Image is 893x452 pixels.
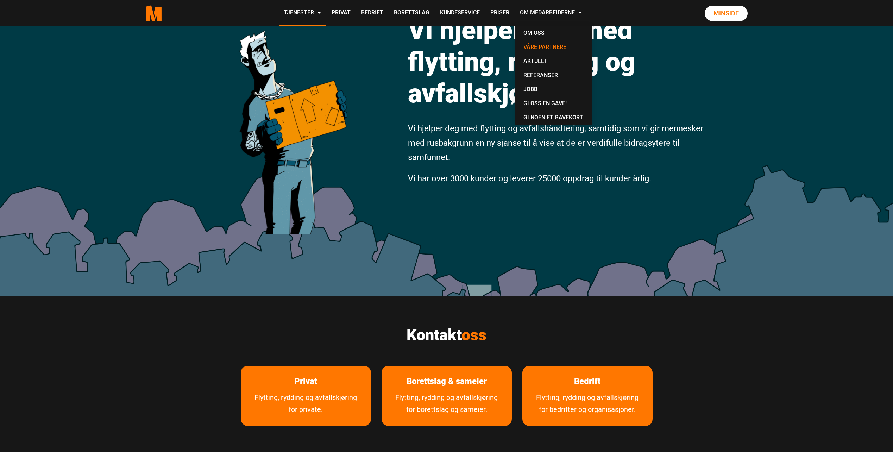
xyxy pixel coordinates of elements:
[518,82,589,96] a: Jobb
[408,14,705,109] h1: Vi hjelper deg med flytting, rydding og avfallskjøring
[389,1,435,26] a: Borettslag
[326,1,356,26] a: Privat
[241,391,371,426] a: Flytting, rydding og avfallskjøring for private.
[356,1,389,26] a: Bedrift
[518,96,589,111] a: Gi oss en gave!
[241,326,653,345] h2: Kontakt
[705,6,748,21] a: Minside
[435,1,485,26] a: Kundeservice
[461,326,486,344] span: oss
[279,1,326,26] a: Tjenester
[564,366,611,397] a: les mer om Bedrift
[518,54,589,68] a: Aktuelt
[518,111,589,125] a: Gi noen et gavekort
[408,174,651,183] span: Vi har over 3000 kunder og leverer 25000 oppdrag til kunder årlig.
[518,26,589,40] a: Om oss
[284,366,328,397] a: les mer om Privat
[518,68,589,82] a: Referanser
[485,1,515,26] a: Priser
[518,40,589,54] a: Våre partnere
[515,1,587,26] a: Om Medarbeiderne
[408,124,703,162] span: Vi hjelper deg med flytting og avfallshåndtering, samtidig som vi gir mennesker med rusbakgrunn e...
[382,391,512,426] a: Tjenester for borettslag og sameier
[396,366,497,397] a: Les mer om Borettslag & sameier
[522,391,653,426] a: Tjenester vi tilbyr bedrifter og organisasjoner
